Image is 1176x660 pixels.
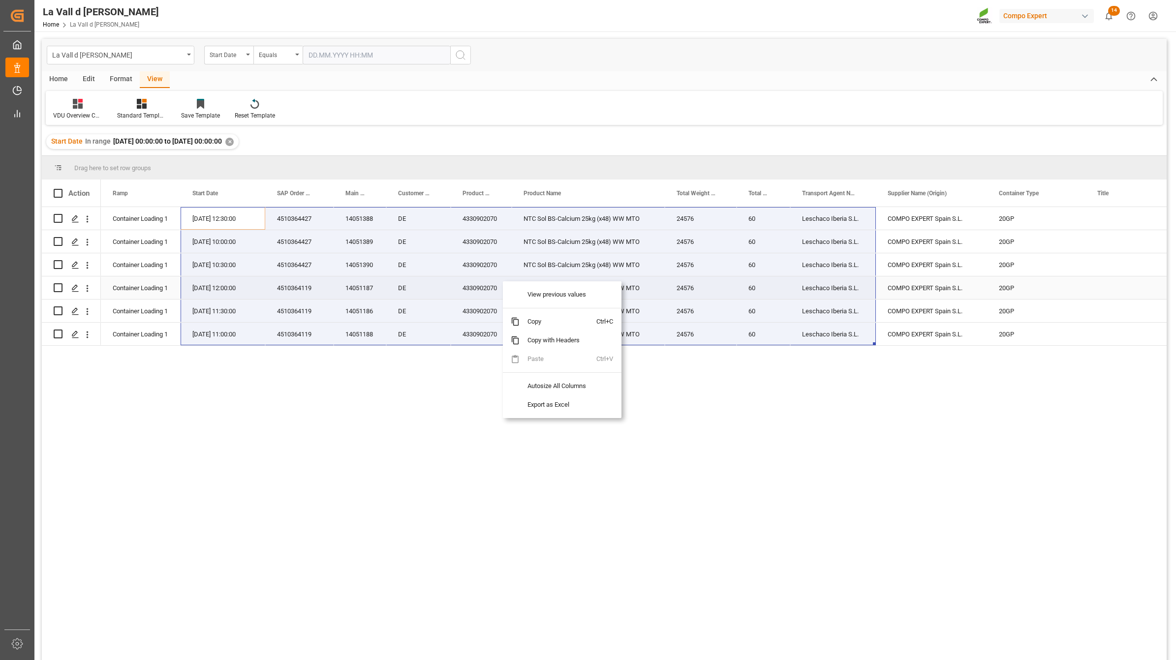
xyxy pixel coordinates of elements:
div: Press SPACE to select this row. [42,300,101,323]
div: 4510364427 [265,253,334,276]
div: Leschaco Iberia S.L. [790,230,876,253]
div: Save Template [181,111,220,120]
div: Equals [259,48,292,60]
span: 14 [1108,6,1120,16]
span: Title [1097,190,1109,197]
div: 24576 [665,323,737,345]
span: Customer Country (Destination) [398,190,430,197]
span: Start Date [192,190,218,197]
input: DD.MM.YYYY HH:MM [303,46,450,64]
div: 20GP [987,323,1085,345]
div: Container Loading 1 [113,254,169,276]
div: 20GP [987,253,1085,276]
div: DE [386,230,451,253]
div: Standard Templates [117,111,166,120]
div: Leschaco Iberia S.L. [790,276,876,299]
div: 14051388 [334,207,386,230]
div: COMPO EXPERT Spain S.L. [876,253,987,276]
span: Ctrl+C [596,312,618,331]
div: Leschaco Iberia S.L. [790,207,876,230]
div: View [140,71,170,88]
div: 4330902070 [451,253,512,276]
div: [DATE] 10:30:00 [181,253,265,276]
div: Leschaco Iberia S.L. [790,253,876,276]
div: NTC Sol BS-Calcium 25kg (x48) WW MTO [512,253,665,276]
div: COMPO EXPERT Spain S.L. [876,323,987,345]
div: 4330902070 [451,276,512,299]
span: Copy [520,312,596,331]
div: La Vall d [PERSON_NAME] [52,48,184,60]
div: Container Loading 1 [113,231,169,253]
button: show 14 new notifications [1098,5,1120,27]
div: 4330902070 [451,300,512,322]
div: [DATE] 11:00:00 [181,323,265,345]
div: 24576 [665,230,737,253]
img: Screenshot%202023-09-29%20at%2010.02.21.png_1712312052.png [977,7,992,25]
span: Total Number Of Packages [748,190,770,197]
div: 14051188 [334,323,386,345]
span: View previous values [520,285,596,304]
div: Container Loading 1 [113,323,169,346]
span: SAP Order Number [277,190,313,197]
div: 60 [737,253,790,276]
button: open menu [47,46,194,64]
span: Ramp [113,190,128,197]
span: Autosize All Columns [520,377,596,395]
div: Container Loading 1 [113,208,169,230]
div: 4330902070 [451,207,512,230]
div: 24576 [665,207,737,230]
span: Drag here to set row groups [74,164,151,172]
div: 20GP [987,230,1085,253]
div: 60 [737,230,790,253]
div: NTC Sol BS-Calcium 25kg (x48) WW MTO [512,276,665,299]
button: Compo Expert [999,6,1098,25]
span: Paste [520,350,596,368]
div: 4510364119 [265,300,334,322]
div: NTC Sol BS-Calcium 25kg (x48) WW MTO [512,230,665,253]
div: 4330902070 [451,323,512,345]
div: Press SPACE to select this row. [42,276,101,300]
div: 24576 [665,276,737,299]
div: Reset Template [235,111,275,120]
div: 20GP [987,300,1085,322]
div: DE [386,276,451,299]
div: 24576 [665,300,737,322]
div: DE [386,300,451,322]
span: Main Reference [345,190,366,197]
button: search button [450,46,471,64]
span: Product Name [524,190,561,197]
div: COMPO EXPERT Spain S.L. [876,300,987,322]
div: COMPO EXPERT Spain S.L. [876,230,987,253]
div: 14051186 [334,300,386,322]
div: Leschaco Iberia S.L. [790,300,876,322]
span: Copy with Headers [520,331,596,350]
button: open menu [253,46,303,64]
button: open menu [204,46,253,64]
div: La Vall d [PERSON_NAME] [43,4,159,19]
div: 4510364427 [265,207,334,230]
span: Supplier Name (Origin) [888,190,947,197]
div: Start Date [210,48,243,60]
div: 4510364427 [265,230,334,253]
div: 4330902070 [451,230,512,253]
div: 60 [737,207,790,230]
span: Ctrl+V [596,350,618,368]
div: 60 [737,300,790,322]
div: COMPO EXPERT Spain S.L. [876,276,987,299]
span: In range [85,137,111,145]
span: Export as Excel [520,395,596,414]
div: DE [386,207,451,230]
div: DE [386,253,451,276]
div: 4510364119 [265,323,334,345]
div: Compo Expert [999,9,1094,23]
div: VDU Overview Carretileros [53,111,102,120]
div: Press SPACE to select this row. [42,253,101,276]
div: 20GP [987,207,1085,230]
div: 24576 [665,253,737,276]
div: [DATE] 11:30:00 [181,300,265,322]
div: NTC Sol BS-Calcium 25kg (x48) WW MTO [512,207,665,230]
div: Format [102,71,140,88]
span: Container Type [999,190,1039,197]
div: 20GP [987,276,1085,299]
span: Start Date [51,137,83,145]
